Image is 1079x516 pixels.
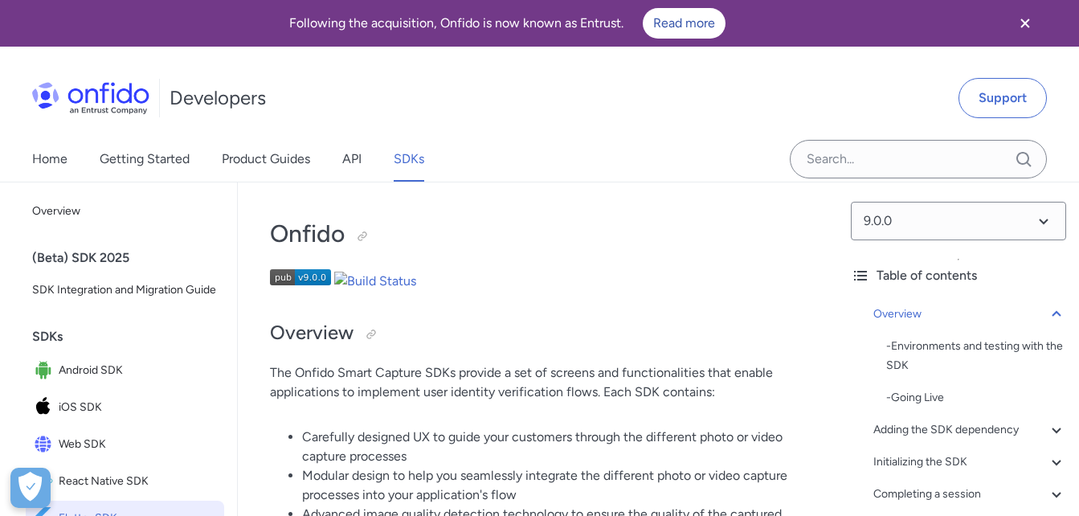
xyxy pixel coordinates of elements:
a: Home [32,137,67,182]
a: Completing a session [873,485,1066,504]
div: Table of contents [851,266,1066,285]
input: Onfido search input field [790,140,1047,178]
div: Cookie Preferences [10,468,51,508]
h2: Overview [270,320,806,347]
div: - Going Live [886,388,1066,407]
a: -Going Live [886,388,1066,407]
a: IconAndroid SDKAndroid SDK [26,353,224,388]
img: Onfido Logo [32,82,149,114]
div: SDKs [32,321,231,353]
a: IconiOS SDKiOS SDK [26,390,224,425]
a: IconWeb SDKWeb SDK [26,427,224,462]
p: The Onfido Smart Capture SDKs provide a set of screens and functionalities that enable applicatio... [270,363,806,402]
a: Getting Started [100,137,190,182]
h1: Onfido [270,218,806,250]
a: API [342,137,362,182]
a: Overview [26,195,224,227]
button: Open Preferences [10,468,51,508]
img: Version [270,269,331,285]
li: Modular design to help you seamlessly integrate the different photo or video capture processes in... [302,466,806,505]
svg: Close banner [1016,14,1035,33]
a: Overview [873,305,1066,324]
a: IconReact Native SDKReact Native SDK [26,464,224,499]
a: -Environments and testing with the SDK [886,337,1066,375]
li: Carefully designed UX to guide your customers through the different photo or video capture processes [302,428,806,466]
span: React Native SDK [59,470,218,493]
button: Close banner [995,3,1055,43]
span: Web SDK [59,433,218,456]
h1: Developers [170,85,266,111]
a: SDKs [394,137,424,182]
div: - Environments and testing with the SDK [886,337,1066,375]
a: Support [958,78,1047,118]
a: SDK Integration and Migration Guide [26,274,224,306]
a: Initializing the SDK [873,453,1066,472]
a: Read more [643,8,725,39]
span: SDK Integration and Migration Guide [32,281,218,300]
div: Following the acquisition, Onfido is now known as Entrust. [19,8,995,39]
img: IconiOS SDK [32,396,59,419]
img: Build Status [334,272,416,291]
span: Overview [32,202,218,221]
div: (Beta) SDK 2025 [32,242,231,274]
a: Product Guides [222,137,310,182]
span: Android SDK [59,359,218,382]
img: IconAndroid SDK [32,359,59,382]
a: Adding the SDK dependency [873,420,1066,440]
img: IconWeb SDK [32,433,59,456]
span: iOS SDK [59,396,218,419]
